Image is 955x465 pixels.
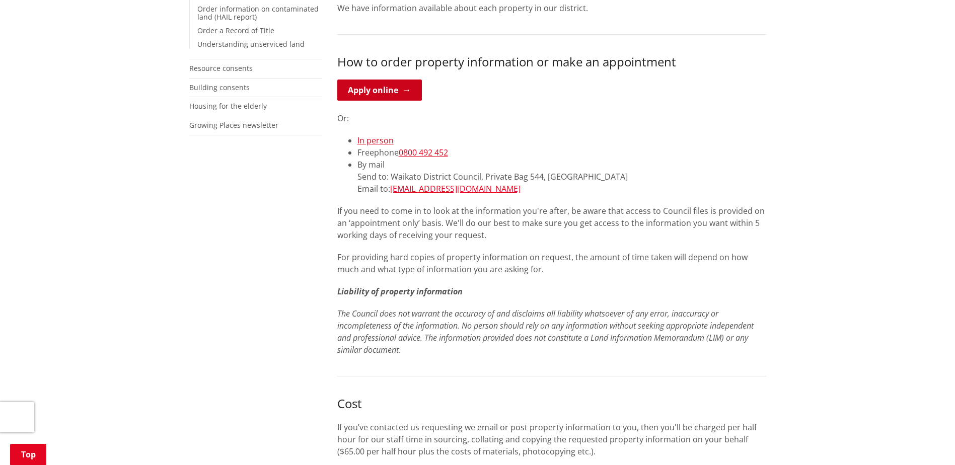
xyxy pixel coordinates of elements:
[197,4,319,22] a: Order information on contaminated land (HAIL report)
[390,183,521,194] a: [EMAIL_ADDRESS][DOMAIN_NAME]
[357,146,766,159] li: Freephone
[189,63,253,73] a: Resource consents
[337,205,766,241] p: If you need to come in to look at the information you're after, be aware that access to Council f...
[10,444,46,465] a: Top
[337,286,463,297] em: Liability of property information
[189,120,278,130] a: Growing Places newsletter
[337,307,766,356] p: .
[337,421,766,457] p: If you’ve contacted us requesting we email or post property information to you, then you'll be ch...
[337,251,766,275] p: For providing hard copies of property information on request, the amount of time taken will depen...
[357,159,766,195] li: By mail Send to: Waikato District Council, Private Bag 544, [GEOGRAPHIC_DATA] Email to:
[197,26,274,35] a: Order a Record of Title
[189,101,267,111] a: Housing for the elderly
[337,397,766,411] h3: Cost
[909,423,945,459] iframe: Messenger Launcher
[189,83,250,92] a: Building consents
[337,308,754,355] em: The Council does not warrant the accuracy of and disclaims all liability whatsoever of any error,...
[337,112,766,124] p: Or:
[197,39,305,49] a: Understanding unserviced land
[337,80,422,101] a: Apply online
[337,2,766,14] p: We have information available about each property in our district.
[357,135,394,146] a: In person
[337,55,766,69] h3: How to order property information or make an appointment
[399,147,448,158] a: 0800 492 452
